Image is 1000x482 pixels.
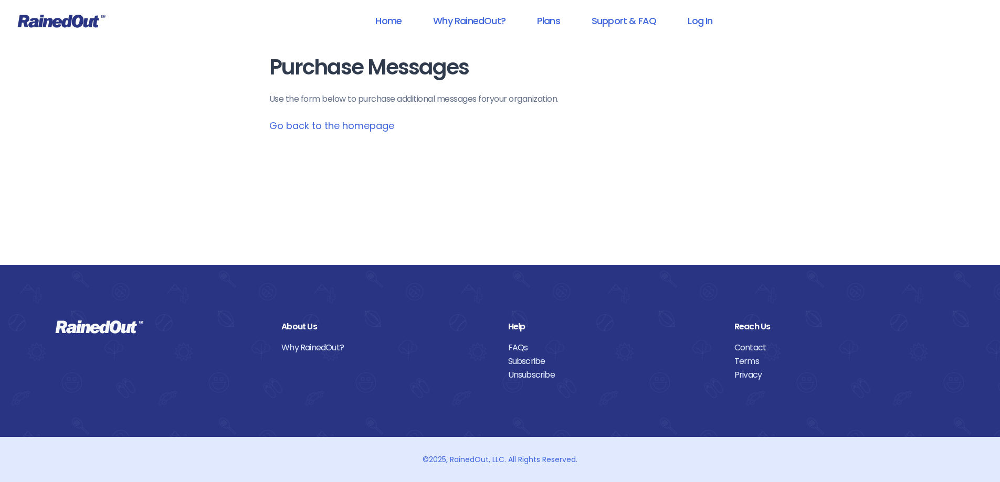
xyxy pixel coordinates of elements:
[734,368,945,382] a: Privacy
[734,341,945,355] a: Contact
[578,9,670,33] a: Support & FAQ
[674,9,726,33] a: Log In
[362,9,415,33] a: Home
[508,341,719,355] a: FAQs
[508,355,719,368] a: Subscribe
[734,355,945,368] a: Terms
[281,320,492,334] div: About Us
[269,119,394,132] a: Go back to the homepage
[269,93,731,105] p: Use the form below to purchase additional messages for your organization .
[734,320,945,334] div: Reach Us
[508,368,719,382] a: Unsubscribe
[523,9,574,33] a: Plans
[508,320,719,334] div: Help
[269,56,731,79] h1: Purchase Messages
[281,341,492,355] a: Why RainedOut?
[419,9,519,33] a: Why RainedOut?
